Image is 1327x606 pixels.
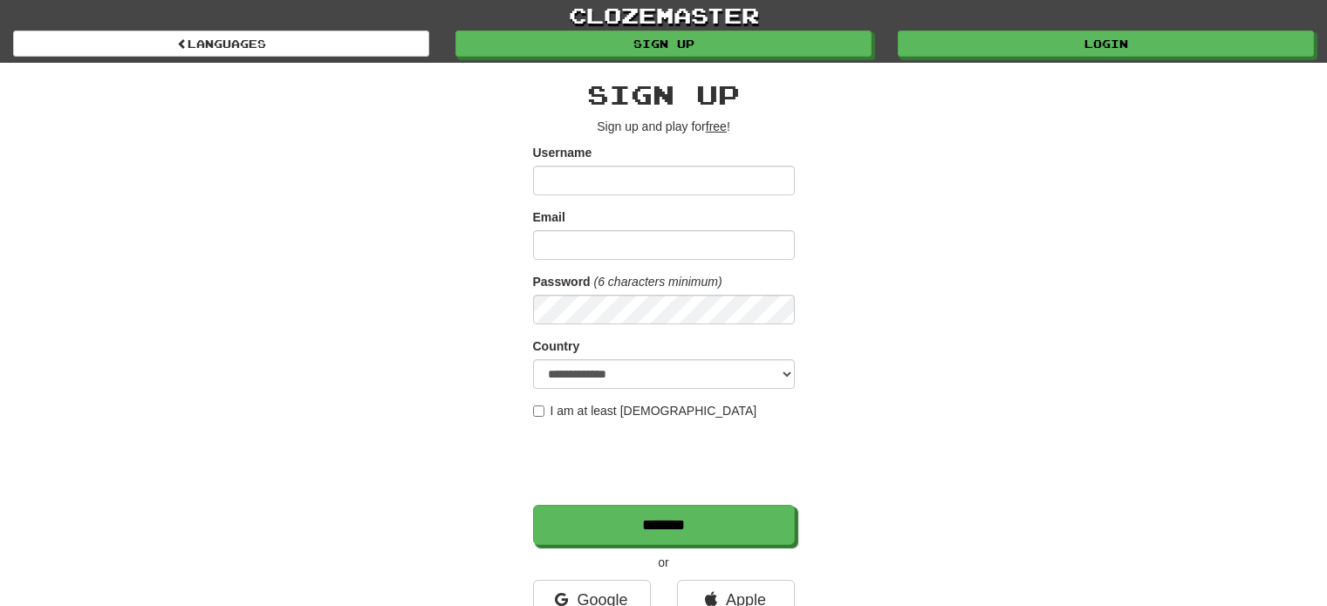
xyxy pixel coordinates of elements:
[533,337,580,355] label: Country
[533,80,795,109] h2: Sign up
[706,119,727,133] u: free
[594,275,722,289] em: (6 characters minimum)
[533,405,544,417] input: I am at least [DEMOGRAPHIC_DATA]
[13,31,429,57] a: Languages
[533,402,757,419] label: I am at least [DEMOGRAPHIC_DATA]
[533,144,592,161] label: Username
[898,31,1314,57] a: Login
[533,208,565,226] label: Email
[533,118,795,135] p: Sign up and play for !
[455,31,872,57] a: Sign up
[533,428,798,496] iframe: reCAPTCHA
[533,273,591,290] label: Password
[533,554,795,571] p: or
